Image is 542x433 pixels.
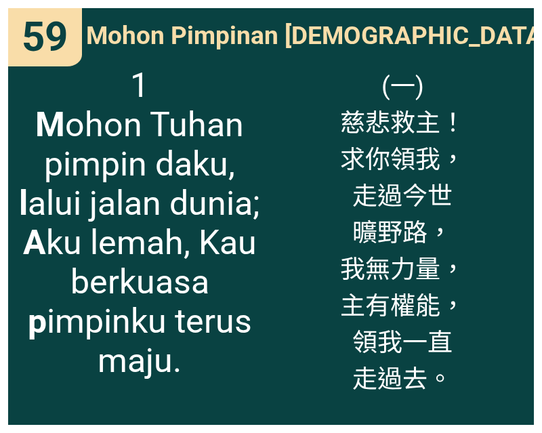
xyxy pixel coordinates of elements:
span: 1 ohon Tuhan pimpin daku, alui jalan dunia; ku lemah, Kau berkuasa impinku terus maju. [17,66,262,380]
b: l [19,184,28,223]
b: p [28,302,47,341]
span: 59 [22,13,68,61]
b: M [35,105,65,144]
b: A [23,223,46,262]
span: (一) 慈悲救主！ 求你領我， 走過今世 曠野路， 我無力量， 主有權能， 領我一直 走過去。 [340,66,465,395]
